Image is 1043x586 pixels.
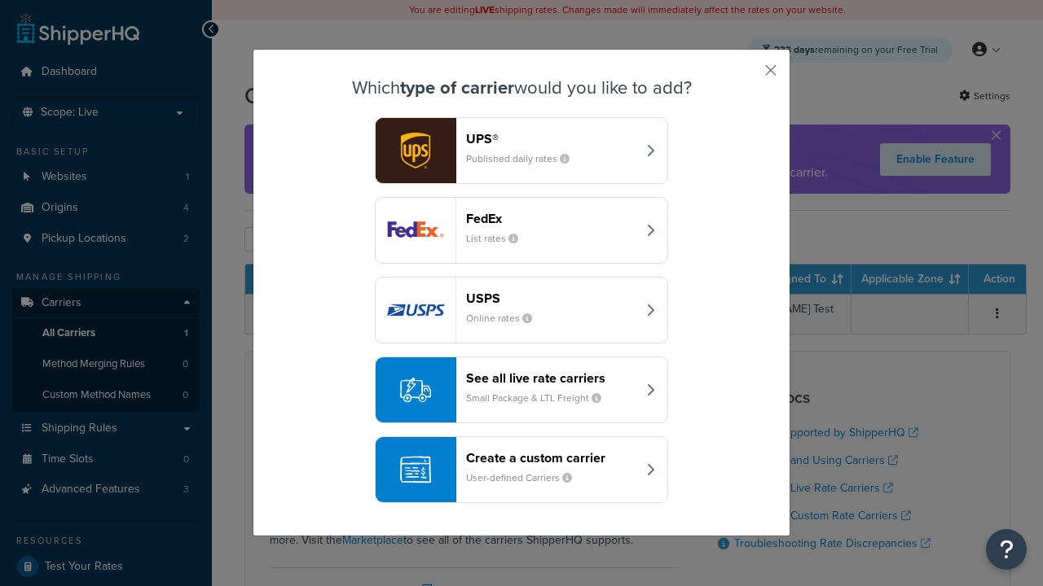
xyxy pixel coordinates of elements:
img: ups logo [376,118,455,183]
small: Small Package & LTL Freight [466,391,614,405]
button: See all live rate carriersSmall Package & LTL Freight [375,356,668,423]
small: Published daily rates [466,151,583,166]
img: fedEx logo [376,198,455,263]
header: USPS [466,291,636,306]
small: Online rates [466,311,545,326]
button: Create a custom carrierUser-defined Carriers [375,436,668,503]
button: usps logoUSPSOnline rates [375,277,668,343]
header: See all live rate carriers [466,370,636,386]
img: icon-carrier-custom-c93b8a24.svg [400,454,431,485]
small: User-defined Carriers [466,470,585,485]
button: fedEx logoFedExList rates [375,197,668,264]
header: UPS® [466,131,636,146]
header: Create a custom carrier [466,450,636,466]
button: Open Resource Center [986,529,1027,570]
img: usps logo [376,278,455,343]
button: ups logoUPS®Published daily rates [375,117,668,184]
h3: Which would you like to add? [294,78,749,98]
header: FedEx [466,211,636,226]
small: List rates [466,231,531,246]
img: icon-carrier-liverate-becf4550.svg [400,374,431,405]
strong: type of carrier [400,74,514,101]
